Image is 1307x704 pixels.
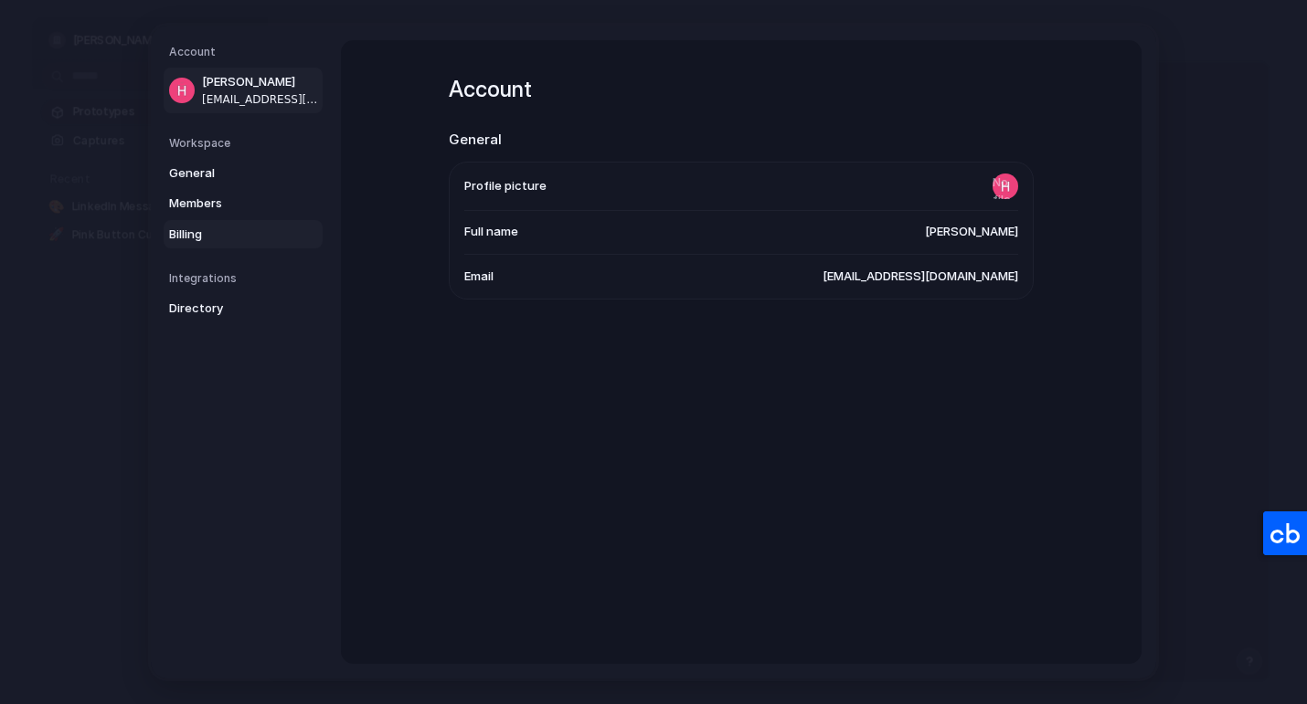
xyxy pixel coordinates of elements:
[164,159,323,188] a: General
[169,44,323,60] h5: Account
[169,194,286,213] span: Members
[202,73,319,91] span: [PERSON_NAME]
[202,91,319,108] span: [EMAIL_ADDRESS][DOMAIN_NAME]
[169,135,323,152] h5: Workspace
[164,220,323,249] a: Billing
[169,299,286,318] span: Directory
[164,68,323,113] a: [PERSON_NAME][EMAIL_ADDRESS][DOMAIN_NAME]
[169,164,286,183] span: General
[925,223,1018,241] span: [PERSON_NAME]
[169,270,323,287] h5: Integrations
[449,130,1034,151] h2: General
[169,226,286,244] span: Billing
[164,189,323,218] a: Members
[164,294,323,323] a: Directory
[823,268,1018,286] span: [EMAIL_ADDRESS][DOMAIN_NAME]
[464,177,547,195] span: Profile picture
[464,268,494,286] span: Email
[449,73,1034,106] h1: Account
[464,223,518,241] span: Full name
